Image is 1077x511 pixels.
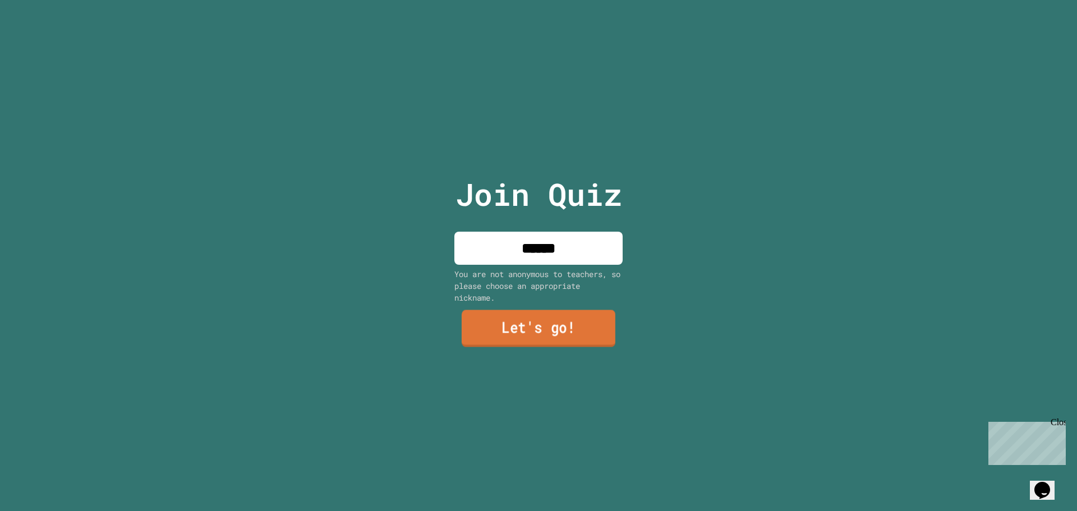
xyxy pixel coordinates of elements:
a: Let's go! [462,310,615,347]
div: You are not anonymous to teachers, so please choose an appropriate nickname. [454,268,623,303]
div: Chat with us now!Close [4,4,77,71]
iframe: chat widget [984,417,1066,465]
p: Join Quiz [455,171,622,218]
iframe: chat widget [1030,466,1066,500]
